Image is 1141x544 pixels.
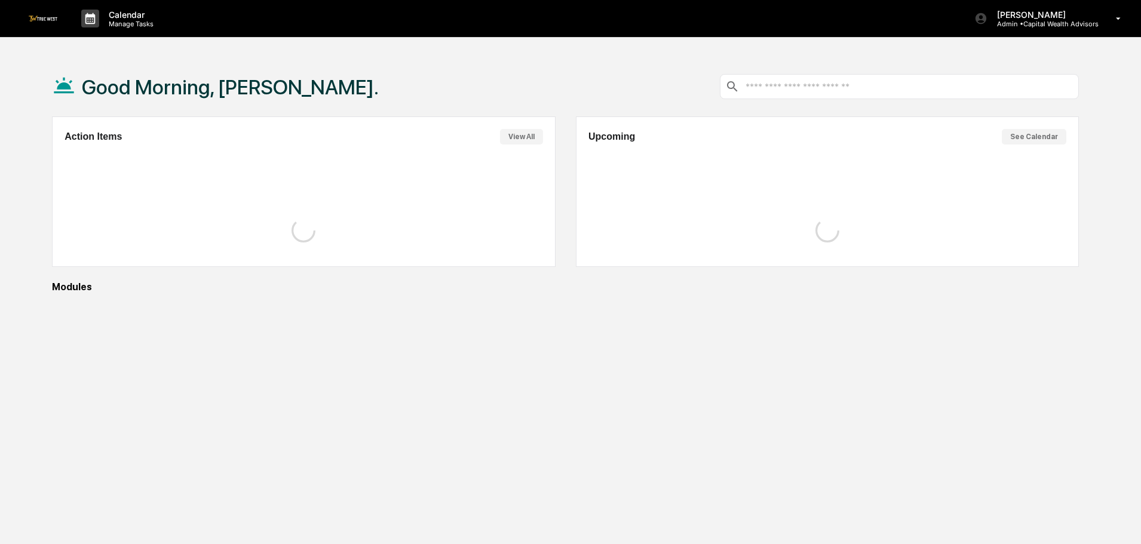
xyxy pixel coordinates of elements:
h2: Action Items [65,131,122,142]
p: Admin • Capital Wealth Advisors [987,20,1099,28]
button: See Calendar [1002,129,1066,145]
img: logo [29,16,57,21]
h2: Upcoming [588,131,635,142]
h1: Good Morning, [PERSON_NAME]. [82,75,379,99]
p: Calendar [99,10,160,20]
button: View All [500,129,543,145]
p: [PERSON_NAME] [987,10,1099,20]
p: Manage Tasks [99,20,160,28]
div: Modules [52,281,1079,293]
